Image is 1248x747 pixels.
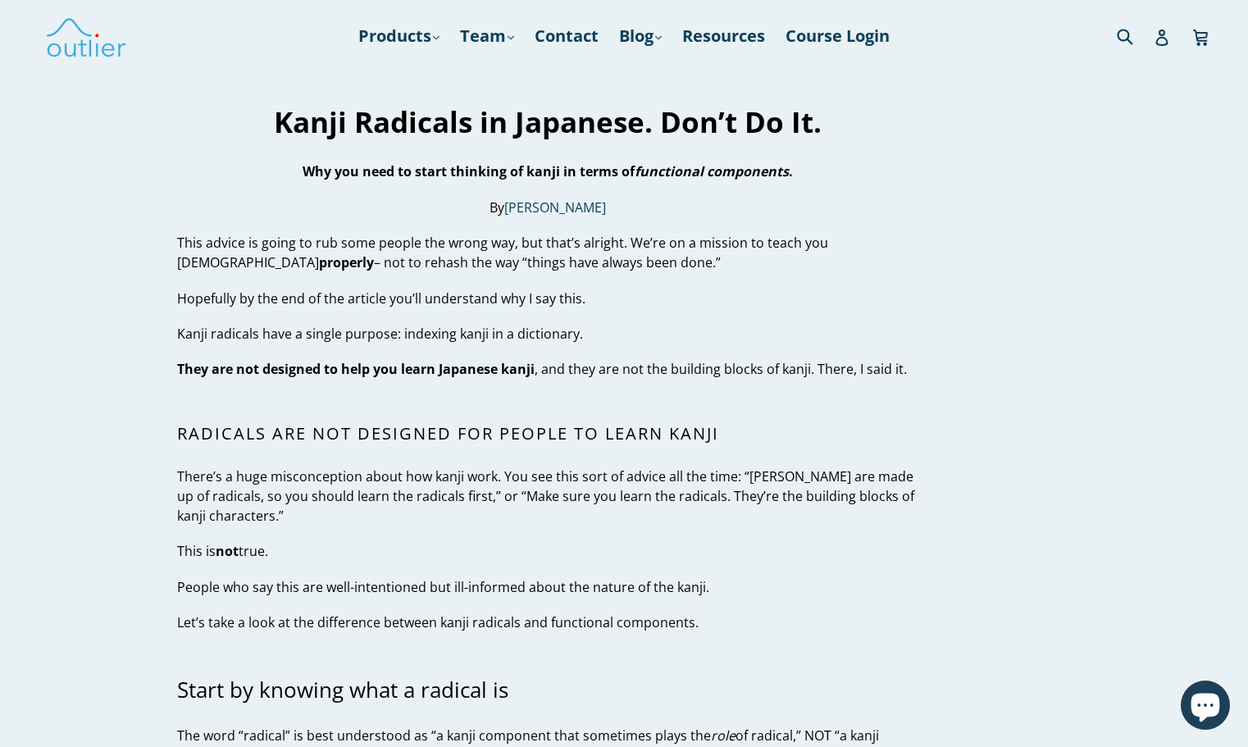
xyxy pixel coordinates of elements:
a: Course Login [777,21,898,51]
em: functional components [635,163,789,181]
strong: They are not designed to help you learn Japanese kanji [177,361,535,379]
h3: Start by knowing what a radical is [177,678,918,704]
a: Team [452,21,522,51]
strong: Why you need to start thinking of kanji in terms of . [303,163,793,181]
p: Let’s take a look at the difference between kanji radicals and functional components. [177,613,918,633]
a: [PERSON_NAME] [504,198,606,217]
p: By [177,198,918,217]
p: This advice is going to rub some people the wrong way, but that’s alright. We’re on a mission to ... [177,233,918,272]
a: Resources [674,21,773,51]
h2: Radicals are not designed for people to learn kanji [177,425,918,444]
p: , and they are not the building blocks of kanji. There, I said it. [177,360,918,380]
em: role [711,727,736,745]
p: People who say this are well-intentioned but ill-informed about the nature of the kanji. [177,577,918,597]
img: Outlier Linguistics [45,12,127,60]
a: Blog [611,21,670,51]
strong: properly [319,253,374,271]
strong: not [216,543,239,561]
p: There’s a huge misconception about how kanji work. You see this sort of advice all the time: “[PE... [177,467,918,526]
p: This is true. [177,542,918,562]
strong: Kanji Radicals in Japanese. Don’t Do It. [274,102,822,141]
inbox-online-store-chat: Shopify online store chat [1176,681,1235,734]
a: Contact [526,21,607,51]
p: Hopefully by the end of the article you’ll understand why I say this. [177,289,918,308]
p: Kanji radicals have a single purpose: indexing kanji in a dictionary. [177,324,918,344]
a: Products [350,21,448,51]
input: Search [1113,19,1158,52]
